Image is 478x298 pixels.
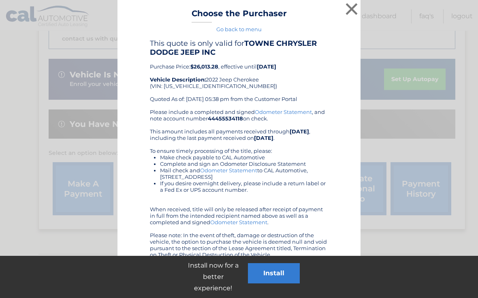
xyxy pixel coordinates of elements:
li: Mail check and to CAL Automotive, [STREET_ADDRESS] [160,167,328,180]
b: [DATE] [290,128,309,135]
b: 44455534118 [208,115,243,122]
div: Please include a completed and signed , and note account number on check. This amount includes al... [150,109,328,258]
b: $26,013.28 [190,63,218,70]
strong: Vehicle Description: [150,76,206,83]
li: Make check payable to CAL Automotive [160,154,328,161]
a: Odometer Statement [200,167,257,174]
p: Install now for a better experience! [178,260,248,294]
div: Purchase Price: , effective until 2022 Jeep Cherokee (VIN: [US_VEHICLE_IDENTIFICATION_NUMBER]) Qu... [150,39,328,109]
b: [DATE] [257,63,276,70]
button: Install [248,263,300,283]
button: × [344,1,360,17]
b: TOWNE CHRYSLER DODGE JEEP INC [150,39,317,57]
a: Odometer Statement [210,219,267,225]
li: Complete and sign an Odometer Disclosure Statement [160,161,328,167]
h3: Choose the Purchaser [192,9,287,23]
a: Go back to menu [216,26,262,32]
b: [DATE] [254,135,273,141]
h4: This quote is only valid for [150,39,328,57]
li: If you desire overnight delivery, please include a return label or a Fed Ex or UPS account number. [160,180,328,193]
a: Odometer Statement [255,109,312,115]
